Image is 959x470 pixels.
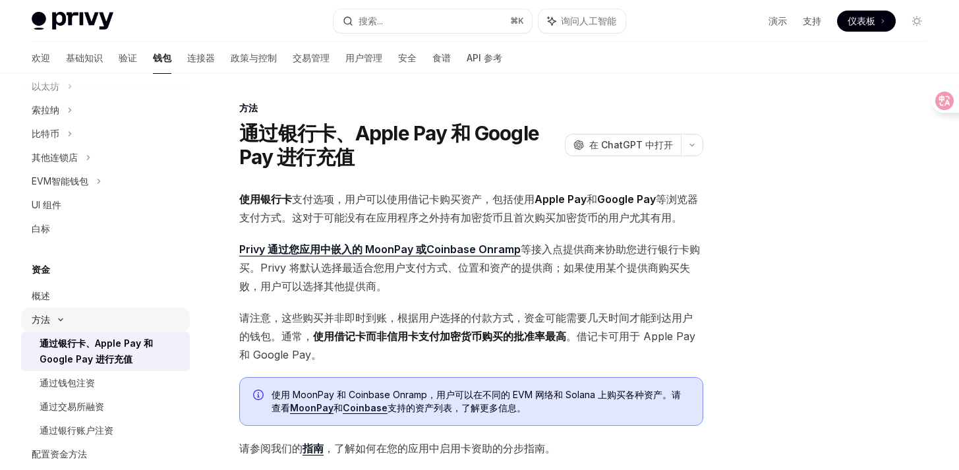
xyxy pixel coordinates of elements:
[535,192,587,206] font: Apple Pay
[324,442,556,455] font: ，了解如何在您的应用中启用卡资助的分步指南。
[239,311,693,343] font: 请注意，这些购买并非即时到账，根据用户选择的付款方式，资金可能需要几天时间才能到达用户的钱包。通常，
[21,217,190,241] a: 白标
[32,448,87,459] font: 配置资金方法
[388,402,526,413] font: 支持的资产列表，了解更多信息。
[837,11,896,32] a: 仪表板
[32,52,50,63] font: 欢迎
[21,332,190,371] a: 通过银行卡、Apple Pay 和 Google Pay 进行充值
[432,52,451,63] font: 食谱
[32,264,50,275] font: 资金
[32,12,113,30] img: 灯光标志
[292,192,334,206] font: 支付选项
[565,134,681,156] button: 在 ChatGPT 中打开
[398,42,417,74] a: 安全
[21,442,190,466] a: 配置资金方法
[21,284,190,308] a: 概述
[467,42,502,74] a: API 参考
[769,15,787,26] font: 演示
[231,42,277,74] a: 政策与控制
[398,52,417,63] font: 安全
[253,390,266,403] svg: 信息
[40,401,104,412] font: 通过交易所融资
[803,15,821,26] font: 支持
[290,402,334,414] a: MoonPay
[293,52,330,63] font: 交易管理
[343,402,388,413] font: Coinbase
[343,402,388,414] a: Coinbase
[119,52,137,63] font: 验证
[561,15,616,26] font: 询问人工智能
[538,9,625,33] button: 询问人工智能
[32,152,78,163] font: 其他连锁店
[432,42,451,74] a: 食谱
[290,402,334,413] font: MoonPay
[587,192,597,206] font: 和
[231,52,277,63] font: 政策与控制
[239,243,521,256] a: Privy 通过您应用中嵌入的 MoonPay 或Coinbase Onramp
[589,139,673,150] font: 在 ChatGPT 中打开
[334,402,343,413] font: 和
[239,442,303,455] font: 请参阅我们的
[313,330,566,343] font: 使用借记卡而非信用卡支付加密货币购买的批准率最高
[40,377,95,388] font: 通过钱包注资
[32,175,88,187] font: EVM智能钱包
[467,52,502,63] font: API 参考
[803,15,821,28] a: 支持
[187,42,215,74] a: 连接器
[906,11,927,32] button: 切换暗模式
[153,52,171,63] font: 钱包
[272,389,681,413] font: 使用 MoonPay 和 Coinbase Onramp，用户可以在不同的 EVM 网络和 Solana 上购买各种资产。请查看
[334,9,531,33] button: 搜索...⌘K
[32,42,50,74] a: 欢迎
[510,16,518,26] font: ⌘
[21,371,190,395] a: 通过钱包注资
[293,42,330,74] a: 交易管理
[32,223,50,234] font: 白标
[66,42,103,74] a: 基础知识
[40,425,113,436] font: 通过银行账户注资
[40,338,153,365] font: 通过银行卡、Apple Pay 和 Google Pay 进行充值
[153,42,171,74] a: 钱包
[239,121,539,169] font: 通过银行卡、Apple Pay 和 Google Pay 进行充值
[187,52,215,63] font: 连接器
[345,52,382,63] font: 用户管理
[848,15,875,26] font: 仪表板
[239,261,690,293] font: 。Privy 将默认选择最适合您用户支付方式、位置和资产的提供商；如果使用某个提供商购买失败，用户可以选择其他提供商。
[518,16,524,26] font: K
[769,15,787,28] a: 演示
[32,199,61,210] font: UI 组件
[345,42,382,74] a: 用户管理
[21,193,190,217] a: UI 组件
[334,192,535,206] font: ，用户可以使用借记卡购买资产，包括使用
[303,442,324,455] a: 指南
[32,314,50,325] font: 方法
[32,128,59,139] font: 比特币
[119,42,137,74] a: 验证
[359,15,383,26] font: 搜索...
[21,419,190,442] a: 通过银行账户注资
[32,104,59,115] font: 索拉纳
[597,192,656,206] font: Google Pay
[239,102,258,113] font: 方法
[32,290,50,301] font: 概述
[66,52,103,63] font: 基础知识
[239,192,292,206] font: 使用银行卡
[21,395,190,419] a: 通过交易所融资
